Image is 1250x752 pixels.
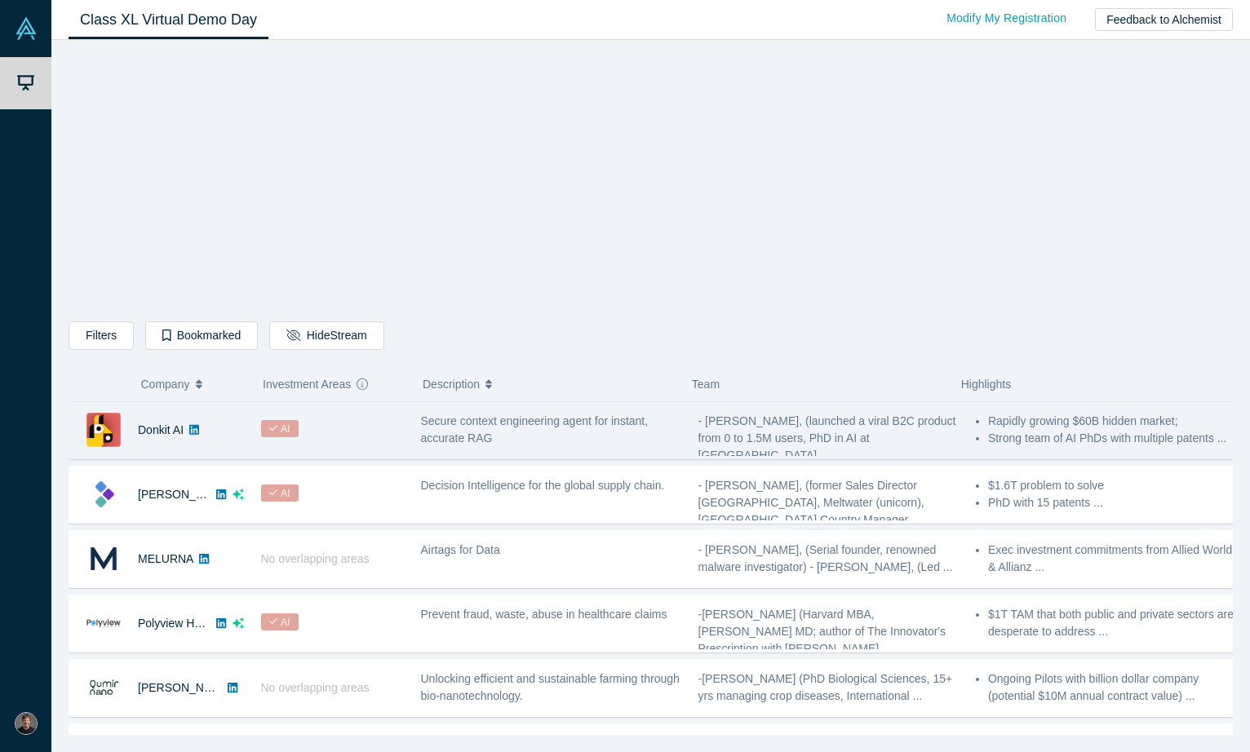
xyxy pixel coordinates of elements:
[698,672,953,702] span: -[PERSON_NAME] (PhD Biological Sciences, 15+ yrs managing crop diseases, International ...
[423,53,879,309] iframe: Alchemist Class XL Demo Day: Vault
[138,681,232,694] a: [PERSON_NAME]
[261,420,299,437] span: AI
[261,552,370,565] span: No overlapping areas
[421,672,680,702] span: Unlocking efficient and sustainable farming through bio-nanotechnology.
[269,321,383,350] button: HideStream
[988,413,1236,430] li: Rapidly growing $60B hidden market;
[988,542,1236,576] li: Exec investment commitments from Allied World & Allianz ...
[138,488,232,501] a: [PERSON_NAME]
[988,477,1236,494] li: $1.6T problem to solve
[1095,8,1233,31] button: Feedback to Alchemist
[263,367,351,401] span: Investment Areas
[698,543,953,573] span: - [PERSON_NAME], (Serial founder, renowned malware investigator) - [PERSON_NAME], (Led ...
[261,484,299,502] span: AI
[929,4,1084,33] a: Modify My Registration
[421,479,665,492] span: Decision Intelligence for the global supply chain.
[15,712,38,735] img: Dan Ellis's Account
[141,367,246,401] button: Company
[141,367,190,401] span: Company
[698,479,924,526] span: - [PERSON_NAME], (former Sales Director [GEOGRAPHIC_DATA], Meltwater (unicorn), [GEOGRAPHIC_DATA]...
[988,670,1236,705] li: Ongoing Pilots with billion dollar company (potential $10M annual contract value) ...
[138,552,193,565] a: MELURNA
[86,542,121,576] img: MELURNA's Logo
[86,477,121,511] img: Kimaru AI's Logo
[69,1,268,39] a: Class XL Virtual Demo Day
[988,430,1236,447] li: Strong team of AI PhDs with multiple patents ...
[145,321,258,350] button: Bookmarked
[961,378,1011,391] span: Highlights
[15,17,38,40] img: Alchemist Vault Logo
[233,617,244,629] svg: dsa ai sparkles
[423,367,480,401] span: Description
[421,543,500,556] span: Airtags for Data
[86,670,121,705] img: Qumir Nano's Logo
[86,413,121,447] img: Donkit AI's Logo
[86,606,121,640] img: Polyview Health's Logo
[69,321,134,350] button: Filters
[692,378,720,391] span: Team
[421,608,667,621] span: Prevent fraud, waste, abuse in healthcare claims
[698,414,956,462] span: - [PERSON_NAME], (launched a viral B2C product from 0 to 1.5M users, PhD in AI at [GEOGRAPHIC_DAT...
[138,617,219,630] a: Polyview Health
[421,414,649,445] span: Secure context engineering agent for instant, accurate RAG
[261,681,370,694] span: No overlapping areas
[988,606,1236,640] li: $1T TAM that both public and private sectors are desperate to address ...
[988,494,1236,511] li: PhD with 15 patents ...
[423,367,675,401] button: Description
[138,423,184,436] a: Donkit AI
[233,489,244,500] svg: dsa ai sparkles
[261,613,299,630] span: AI
[698,608,946,655] span: -[PERSON_NAME] (Harvard MBA, [PERSON_NAME] MD; author of The Innovator's Prescription with [PERSO...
